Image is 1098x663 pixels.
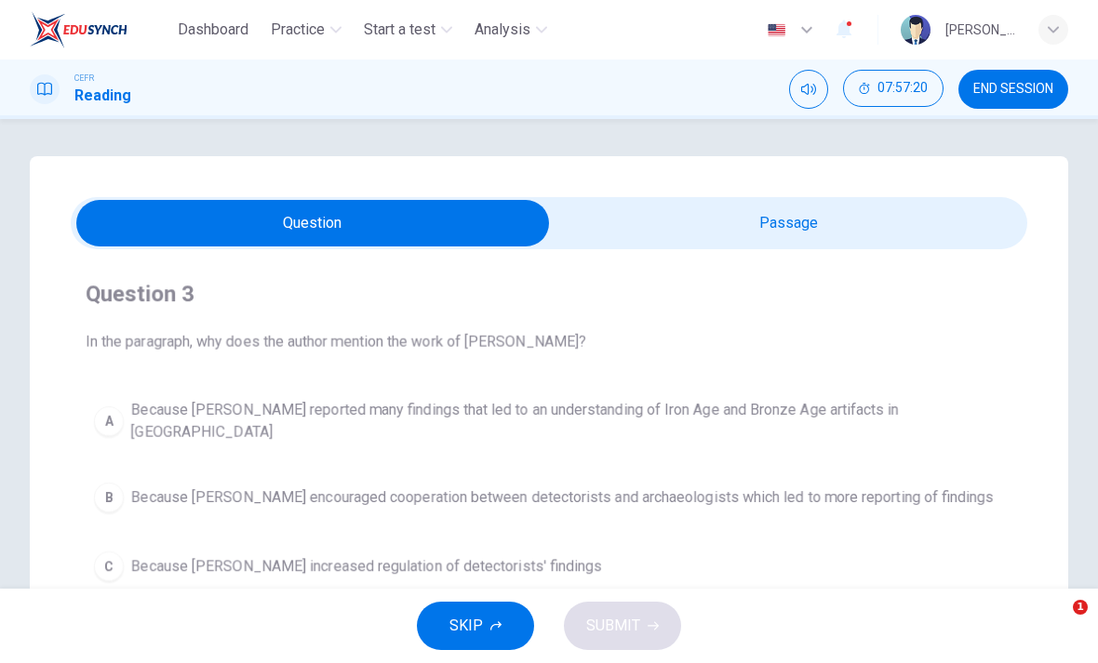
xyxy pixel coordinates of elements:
[901,15,931,45] img: Profile picture
[94,406,124,436] div: A
[131,555,602,577] span: Because [PERSON_NAME] increased regulation of detectorists' findings
[789,70,828,109] div: Mute
[74,85,131,107] h1: Reading
[958,70,1068,109] button: END SESSION
[131,399,1004,444] span: Because [PERSON_NAME] reported many findings that led to an understanding of Iron Age and Bronze ...
[178,19,248,41] span: Dashboard
[449,613,483,639] span: SKIP
[1035,600,1079,644] iframe: Intercom live chat
[74,72,94,85] span: CEFR
[356,13,460,46] button: Start a test
[86,331,1012,353] span: In the paragraph, why does the author mention the work of [PERSON_NAME]?
[271,19,325,41] span: Practice
[86,279,1012,309] h4: Question 3
[765,23,788,37] img: en
[94,483,124,512] div: B
[973,82,1053,97] span: END SESSION
[417,602,534,650] button: SKIP
[94,551,124,581] div: C
[945,19,1016,41] div: [PERSON_NAME] EISYAH [PERSON_NAME] [PERSON_NAME]
[131,486,994,509] span: Because [PERSON_NAME] encouraged cooperation between detectorists and archaeologists which led to...
[30,11,127,48] img: EduSynch logo
[467,13,555,46] button: Analysis
[364,19,435,41] span: Start a test
[877,81,928,96] span: 07:57:20
[843,70,944,109] div: Hide
[263,13,349,46] button: Practice
[30,11,170,48] a: EduSynch logo
[1073,600,1088,615] span: 1
[843,70,944,107] button: 07:57:20
[170,13,256,46] button: Dashboard
[475,19,530,41] span: Analysis
[86,474,1012,521] button: BBecause [PERSON_NAME] encouraged cooperation between detectorists and archaeologists which led t...
[86,391,1012,452] button: ABecause [PERSON_NAME] reported many findings that led to an understanding of Iron Age and Bronze...
[86,543,1012,590] button: CBecause [PERSON_NAME] increased regulation of detectorists' findings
